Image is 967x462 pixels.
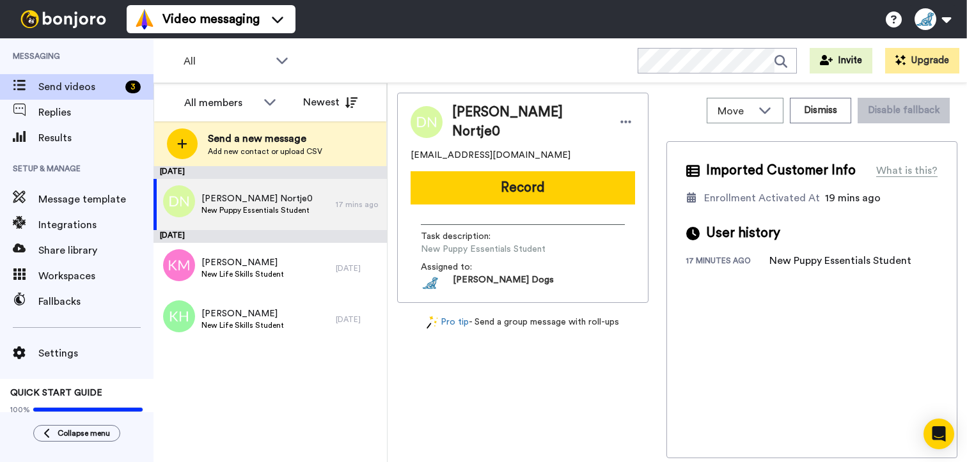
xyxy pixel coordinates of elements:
[411,149,570,162] span: [EMAIL_ADDRESS][DOMAIN_NAME]
[163,185,195,217] img: dn.png
[163,300,195,332] img: kh.png
[706,161,856,180] span: Imported Customer Info
[162,10,260,28] span: Video messaging
[421,243,546,256] span: New Puppy Essentials Student
[184,54,269,69] span: All
[201,256,284,269] span: [PERSON_NAME]
[201,269,284,279] span: New Life Skills Student
[421,230,510,243] span: Task description :
[294,89,367,115] button: Newest
[876,163,938,178] div: What is this?
[885,48,959,73] button: Upgrade
[201,320,284,330] span: New Life Skills Student
[427,316,438,329] img: magic-wand.svg
[38,130,153,146] span: Results
[718,104,752,119] span: Move
[125,81,141,93] div: 3
[208,146,322,157] span: Add new contact or upload CSV
[201,192,313,205] span: [PERSON_NAME] Nortje0
[38,268,153,284] span: Workspaces
[411,171,635,204] button: Record
[10,389,102,397] span: QUICK START GUIDE
[38,217,153,233] span: Integrations
[38,79,120,95] span: Send videos
[15,10,111,28] img: bj-logo-header-white.svg
[769,253,911,268] div: New Puppy Essentials Student
[58,428,110,438] span: Collapse menu
[706,224,780,243] span: User history
[397,316,649,329] div: - Send a group message with roll-ups
[38,294,153,309] span: Fallbacks
[163,249,195,281] img: km.png
[336,263,381,273] div: [DATE]
[208,131,322,146] span: Send a new message
[38,192,153,207] span: Message template
[411,106,443,138] img: Image of Deidre Nortje0
[924,419,954,449] div: Open Intercom Messenger
[153,230,387,243] div: [DATE]
[38,105,153,120] span: Replies
[686,256,769,268] div: 17 minutes ago
[38,243,153,258] span: Share library
[452,103,604,141] span: [PERSON_NAME] Nortje0
[336,199,381,210] div: 17 mins ago
[201,307,284,320] span: [PERSON_NAME]
[336,314,381,325] div: [DATE]
[10,404,30,415] span: 100%
[201,205,313,215] span: New Puppy Essentials Student
[33,425,120,442] button: Collapse menu
[427,316,469,329] a: Pro tip
[421,273,440,293] img: 67ee44f4-e31c-4fea-bd08-8152384d68b7-1715273885.jpg
[858,98,950,123] button: Disable fallback
[153,166,387,179] div: [DATE]
[38,346,153,361] span: Settings
[184,95,257,111] div: All members
[453,273,554,293] span: [PERSON_NAME] Dogs
[704,190,820,206] div: Enrollment Activated At
[790,98,851,123] button: Dismiss
[421,261,510,273] span: Assigned to:
[825,193,881,203] span: 19 mins ago
[810,48,872,73] button: Invite
[134,9,155,29] img: vm-color.svg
